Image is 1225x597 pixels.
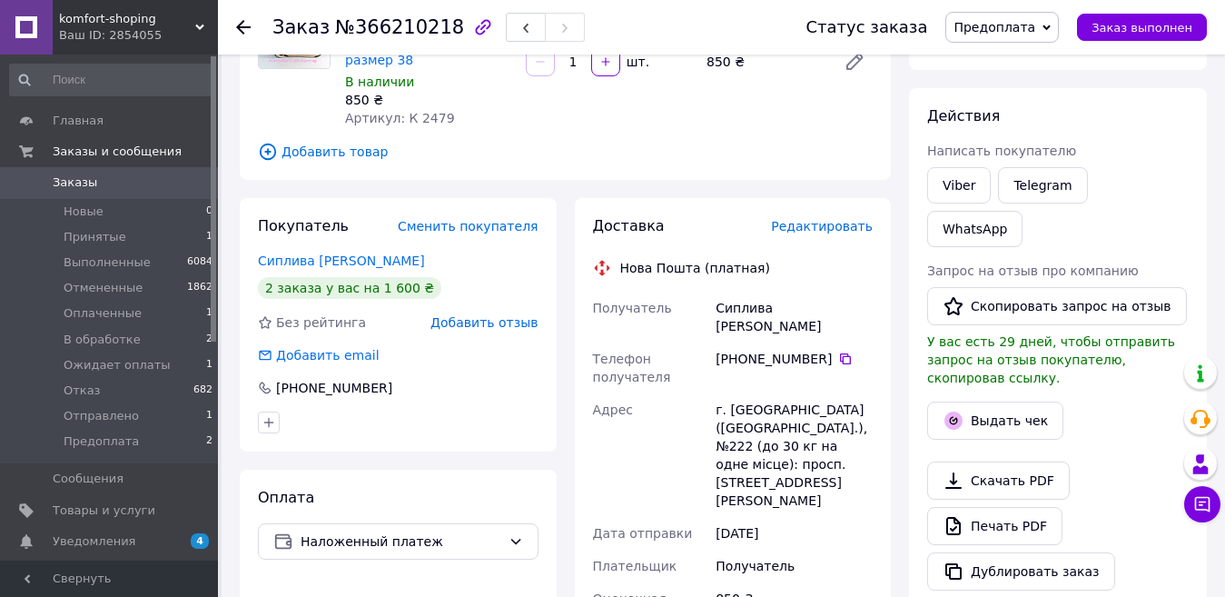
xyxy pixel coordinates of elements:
span: Отмененные [64,280,143,296]
span: Получатель [593,301,672,315]
div: 2 заказа у вас на 1 600 ₴ [258,277,441,299]
span: Запрос на отзыв про компанию [927,264,1139,278]
button: Заказ выполнен [1077,14,1207,41]
div: Получатель [712,550,876,582]
div: Добавить email [256,346,381,364]
div: Вернуться назад [236,18,251,36]
span: 682 [193,383,212,399]
span: Отправлено [64,408,139,424]
div: Статус заказа [806,18,928,36]
a: WhatsApp [927,211,1022,247]
a: Сиплива [PERSON_NAME] [258,254,425,268]
span: Заказ выполнен [1092,21,1192,35]
span: 1 [206,229,212,245]
input: Поиск [9,64,214,96]
span: 1 [206,408,212,424]
span: Добавить отзыв [430,315,538,330]
span: 1 [206,305,212,322]
span: Предоплата [64,433,139,450]
span: Заказы и сообщения [53,144,182,160]
button: Выдать чек [927,402,1063,440]
div: 850 ₴ [699,49,829,75]
span: 2 [206,332,212,348]
span: 0 [206,204,212,220]
span: Написать покупателю [927,144,1076,158]
span: В наличии [345,75,414,89]
span: Действия [927,107,1000,124]
span: 1862 [187,280,212,296]
span: Оплаченные [64,305,142,322]
div: Нова Пошта (платная) [616,259,775,277]
span: 1 [206,357,212,373]
span: Плательщик [593,559,677,573]
span: komfort-shoping [59,11,195,27]
div: Сиплива [PERSON_NAME] [712,292,876,343]
span: Доставка [593,217,665,234]
div: шт. [622,53,651,71]
span: В обработке [64,332,141,348]
div: Добавить email [274,346,381,364]
span: Сменить покупателя [398,219,538,234]
span: Новые [64,204,104,220]
div: 850 ₴ [345,91,511,109]
a: Viber [927,167,991,204]
span: Адрес [593,403,633,417]
span: Добавить товар [258,142,873,162]
a: Скачать PDF [927,462,1070,500]
span: Выполненные [64,254,151,271]
div: Ваш ID: 2854055 [59,27,218,44]
span: Принятые [64,229,126,245]
span: Наложенный платеж [301,532,501,552]
span: Главная [53,113,104,129]
span: Сообщения [53,471,123,487]
a: Печать PDF [927,507,1062,545]
div: [PHONE_NUMBER] [274,379,394,397]
span: Дата отправки [593,526,693,541]
span: Предоплата [953,20,1035,35]
span: Отказ [64,383,101,399]
button: Чат с покупателем [1184,486,1220,522]
span: Заказ [272,16,330,38]
span: Телефон получателя [593,352,671,384]
a: Редактировать [836,44,873,80]
span: У вас есть 29 дней, чтобы отправить запрос на отзыв покупателю, скопировав ссылку. [927,334,1175,385]
span: Уведомления [53,533,135,550]
span: 6084 [187,254,212,271]
div: г. [GEOGRAPHIC_DATA] ([GEOGRAPHIC_DATA].), №222 (до 30 кг на одне місце): просп. [STREET_ADDRESS]... [712,393,876,517]
span: Оплата [258,489,314,506]
span: Артикул: К 2479 [345,111,455,125]
div: [PHONE_NUMBER] [716,350,873,368]
span: №366210218 [335,16,464,38]
span: 2 [206,433,212,450]
a: Telegram [998,167,1087,204]
span: Без рейтинга [276,315,366,330]
span: Товары и услуги [53,502,155,519]
div: [DATE] [712,517,876,550]
button: Дублировать заказ [927,552,1115,591]
span: Заказы [53,174,97,191]
span: Ожидает оплаты [64,357,171,373]
button: Скопировать запрос на отзыв [927,287,1187,325]
span: Покупатель [258,217,349,234]
span: 4 [191,533,209,549]
span: Редактировать [771,219,873,234]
